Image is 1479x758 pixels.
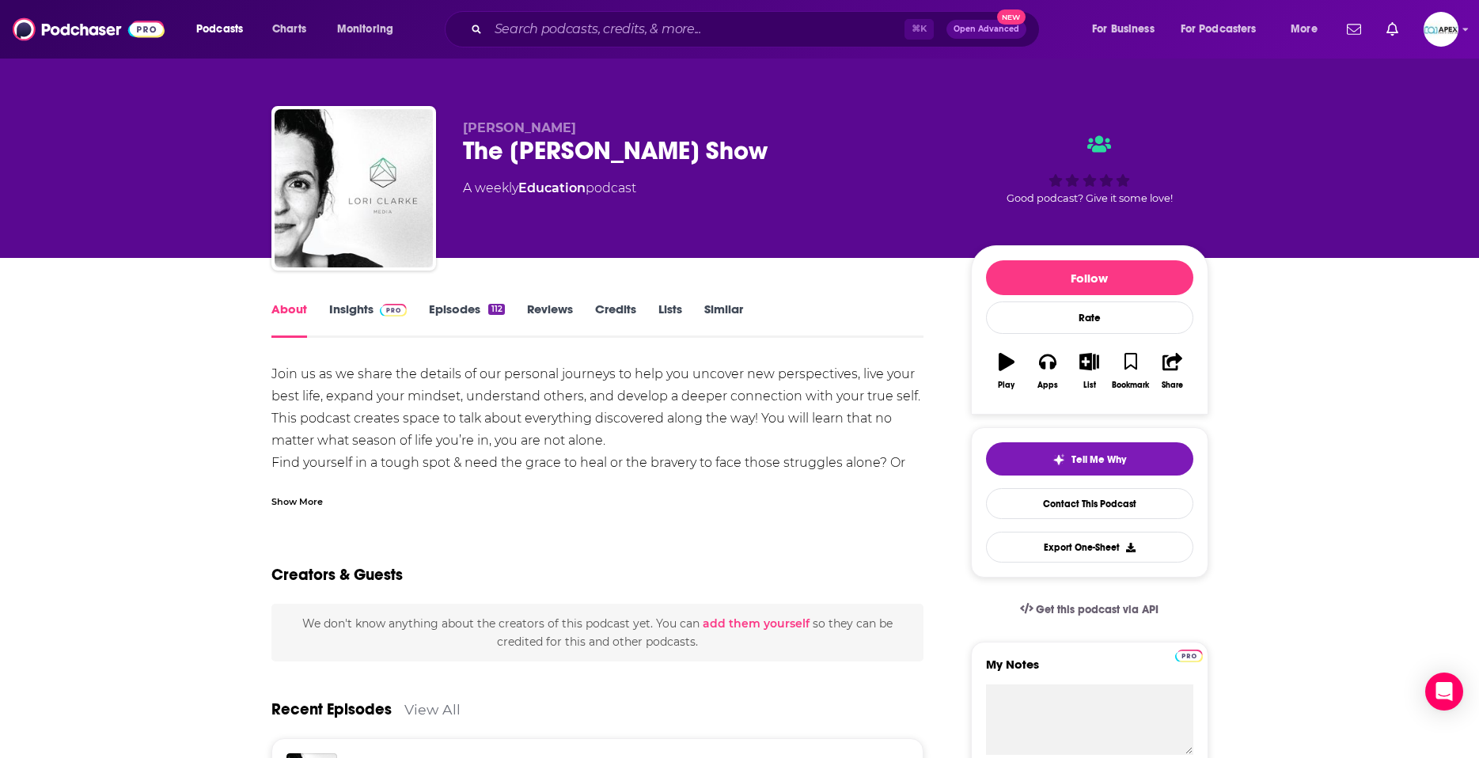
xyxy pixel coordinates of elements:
div: Apps [1037,381,1058,390]
span: Charts [272,18,306,40]
a: Get this podcast via API [1007,590,1172,629]
div: 112 [488,304,504,315]
div: Open Intercom Messenger [1425,673,1463,711]
a: About [271,301,307,338]
a: Similar [704,301,743,338]
button: Play [986,343,1027,400]
span: Good podcast? Give it some love! [1007,192,1173,204]
button: Show profile menu [1424,12,1458,47]
div: List [1083,381,1096,390]
div: Share [1162,381,1183,390]
a: Contact This Podcast [986,488,1193,519]
img: tell me why sparkle [1052,453,1065,466]
span: For Podcasters [1181,18,1257,40]
span: New [997,9,1026,25]
a: Lists [658,301,682,338]
h2: Creators & Guests [271,565,403,585]
span: Open Advanced [954,25,1019,33]
div: Rate [986,301,1193,334]
div: Bookmark [1112,381,1149,390]
a: Pro website [1175,647,1203,662]
button: open menu [1081,17,1174,42]
button: open menu [1280,17,1337,42]
a: Education [518,180,586,195]
div: A weekly podcast [463,179,636,198]
button: open menu [326,17,414,42]
a: Credits [595,301,636,338]
span: [PERSON_NAME] [463,120,576,135]
button: open menu [185,17,264,42]
input: Search podcasts, credits, & more... [488,17,904,42]
span: Podcasts [196,18,243,40]
a: Charts [262,17,316,42]
span: Get this podcast via API [1036,603,1159,616]
button: Share [1151,343,1193,400]
div: Search podcasts, credits, & more... [460,11,1055,47]
label: My Notes [986,657,1193,684]
div: Join us as we share the details of our personal journeys to help you uncover new perspectives, li... [271,363,924,563]
button: List [1068,343,1109,400]
span: Tell Me Why [1071,453,1126,466]
img: Podchaser Pro [1175,650,1203,662]
button: Apps [1027,343,1068,400]
div: Play [998,381,1014,390]
button: tell me why sparkleTell Me Why [986,442,1193,476]
button: open menu [1170,17,1280,42]
a: Episodes112 [429,301,504,338]
span: Logged in as Apex [1424,12,1458,47]
div: Good podcast? Give it some love! [971,120,1208,218]
img: Podchaser Pro [380,304,408,316]
img: The Lori Clarke Show [275,109,433,267]
button: Follow [986,260,1193,295]
a: View All [404,701,461,718]
img: User Profile [1424,12,1458,47]
span: More [1291,18,1318,40]
a: InsightsPodchaser Pro [329,301,408,338]
img: Podchaser - Follow, Share and Rate Podcasts [13,14,165,44]
span: We don't know anything about the creators of this podcast yet . You can so they can be credited f... [302,616,893,648]
button: Open AdvancedNew [946,20,1026,39]
button: add them yourself [703,617,810,630]
button: Export One-Sheet [986,532,1193,563]
a: Show notifications dropdown [1341,16,1367,43]
span: Monitoring [337,18,393,40]
span: ⌘ K [904,19,934,40]
a: Show notifications dropdown [1380,16,1405,43]
span: For Business [1092,18,1155,40]
a: Reviews [527,301,573,338]
button: Bookmark [1110,343,1151,400]
a: Recent Episodes [271,699,392,719]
